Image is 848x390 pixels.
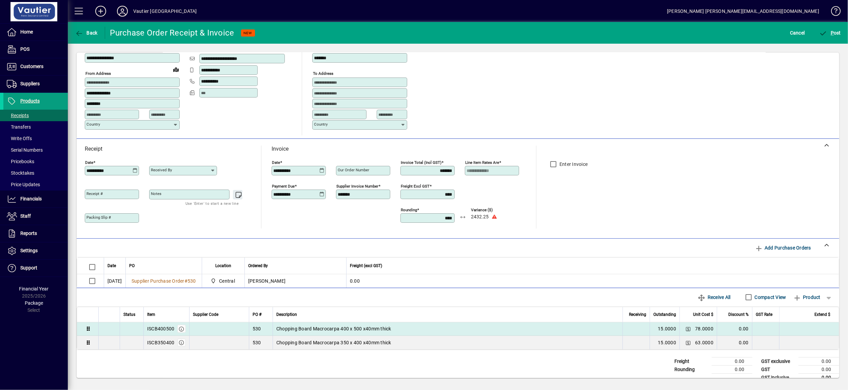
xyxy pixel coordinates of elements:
span: 63.0000 [695,339,713,346]
td: Chopping Board Macrocarpa 400 x 500 x40mm thick [273,322,623,336]
span: Serial Numbers [7,147,43,153]
span: Cancel [790,27,805,38]
span: POS [20,46,29,52]
a: Suppliers [3,75,68,92]
span: Transfers [7,124,31,130]
button: Change Price Levels [683,338,693,347]
span: Financial Year [19,286,49,291]
span: Location [215,262,231,269]
a: Stocktakes [3,167,68,179]
td: GST [758,365,798,373]
mat-label: Freight excl GST [401,184,430,189]
a: Pricebooks [3,156,68,167]
a: View on map [171,64,181,75]
span: Status [123,311,135,318]
td: Rounding [671,365,712,373]
div: PO [129,262,198,269]
span: Central [219,278,235,284]
span: Freight (excl GST) [350,262,382,269]
span: Staff [20,213,31,219]
span: Item [147,311,155,318]
button: Add Purchase Orders [752,242,814,254]
td: 0.00 [798,365,839,373]
a: Knowledge Base [826,1,840,23]
span: Supplier Purchase Order [132,278,184,284]
a: Write Offs [3,133,68,144]
td: 0.00 [798,373,839,382]
span: ost [819,30,841,36]
div: Date [107,262,122,269]
button: Change Price Levels [683,324,693,333]
td: 0.00 [717,322,752,336]
span: Date [107,262,116,269]
mat-label: Notes [151,191,161,196]
span: PO # [253,311,261,318]
span: Outstanding [653,311,676,318]
span: Product [793,292,821,303]
span: Receipts [7,113,29,118]
td: 0.00 [712,365,752,373]
a: Supplier Purchase Order#530 [129,277,198,285]
span: Supplier Code [193,311,218,318]
td: 0.00 [798,357,839,365]
span: Stocktakes [7,170,34,176]
td: Freight [671,357,712,365]
a: Transfers [3,121,68,133]
div: ISCB400500 [147,325,175,332]
span: Add Purchase Orders [755,242,811,253]
div: Vautier [GEOGRAPHIC_DATA] [133,6,197,17]
span: Write Offs [7,136,32,141]
span: Financials [20,196,42,201]
mat-label: Receipt # [86,191,103,196]
a: Settings [3,242,68,259]
label: Enter Invoice [558,161,588,168]
mat-label: Country [314,122,328,127]
span: Package [25,300,43,306]
a: Home [3,24,68,41]
button: Receive All [695,291,733,303]
span: Home [20,29,33,35]
button: Cancel [788,27,807,39]
span: Central [209,277,238,285]
button: Post [817,27,843,39]
app-page-header-button: Back [68,27,105,39]
a: Customers [3,58,68,75]
a: Support [3,260,68,277]
div: [PERSON_NAME] [PERSON_NAME][EMAIL_ADDRESS][DOMAIN_NAME] [667,6,819,17]
mat-label: Supplier invoice number [336,184,378,189]
button: Add [90,5,112,17]
td: 15.0000 [650,336,679,349]
span: Pricebooks [7,159,34,164]
td: 0.00 [712,357,752,365]
td: [DATE] [104,274,125,288]
span: Suppliers [20,81,40,86]
mat-label: Rounding [401,208,417,212]
span: Back [75,30,98,36]
a: Financials [3,191,68,208]
span: Receiving [629,311,646,318]
td: 0.00 [346,274,839,288]
td: 530 [249,322,273,336]
div: ISCB350400 [147,339,175,346]
mat-label: Invoice Total (incl GST) [401,160,441,165]
div: Purchase Order Receipt & Invoice [110,27,234,38]
td: 0.00 [717,336,752,349]
mat-label: Date [272,160,280,165]
mat-hint: Use 'Enter' to start a new line [185,199,239,207]
mat-label: Country [86,122,100,127]
a: Reports [3,225,68,242]
span: Customers [20,64,43,69]
div: Freight (excl GST) [350,262,830,269]
span: Description [276,311,297,318]
span: Extend $ [814,311,830,318]
td: [PERSON_NAME] [244,274,346,288]
mat-label: Received by [151,168,172,172]
button: Back [73,27,99,39]
span: Reports [20,231,37,236]
span: Unit Cost $ [693,311,713,318]
span: 2432.25 [471,214,489,220]
a: Serial Numbers [3,144,68,156]
span: # [184,278,188,284]
span: P [831,30,834,36]
td: 15.0000 [650,322,679,336]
